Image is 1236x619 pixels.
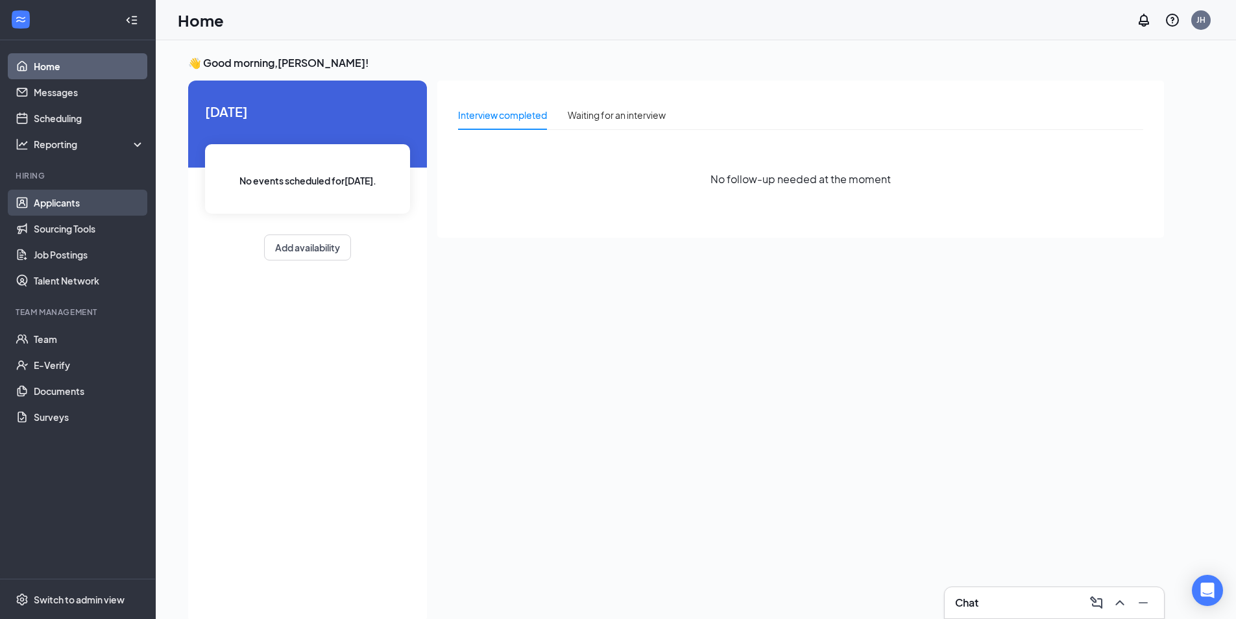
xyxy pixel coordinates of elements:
a: Talent Network [34,268,145,294]
svg: ChevronUp [1112,595,1128,611]
div: Team Management [16,307,142,318]
div: Hiring [16,170,142,181]
button: Add availability [264,234,351,260]
a: Sourcing Tools [34,216,145,242]
svg: Notifications [1136,12,1152,28]
div: Reporting [34,138,145,151]
svg: ComposeMessage [1089,595,1104,611]
span: No follow-up needed at the moment [710,171,891,187]
svg: Collapse [125,14,138,27]
a: Surveys [34,404,145,430]
a: Applicants [34,190,145,216]
a: E-Verify [34,352,145,378]
svg: QuestionInfo [1165,12,1180,28]
a: Job Postings [34,242,145,268]
div: Open Intercom Messenger [1192,575,1223,606]
svg: Analysis [16,138,29,151]
a: Home [34,53,145,79]
h3: Chat [955,596,978,610]
svg: WorkstreamLogo [14,13,27,26]
a: Scheduling [34,105,145,131]
div: Waiting for an interview [568,108,666,122]
svg: Settings [16,593,29,606]
span: [DATE] [205,101,410,121]
a: Messages [34,79,145,105]
div: Switch to admin view [34,593,125,606]
button: ChevronUp [1109,592,1130,613]
a: Documents [34,378,145,404]
a: Team [34,326,145,352]
svg: Minimize [1135,595,1151,611]
button: Minimize [1133,592,1154,613]
h3: 👋 Good morning, [PERSON_NAME] ! [188,56,1164,70]
span: No events scheduled for [DATE] . [239,173,376,188]
h1: Home [178,9,224,31]
div: Interview completed [458,108,547,122]
div: JH [1196,14,1206,25]
button: ComposeMessage [1086,592,1107,613]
